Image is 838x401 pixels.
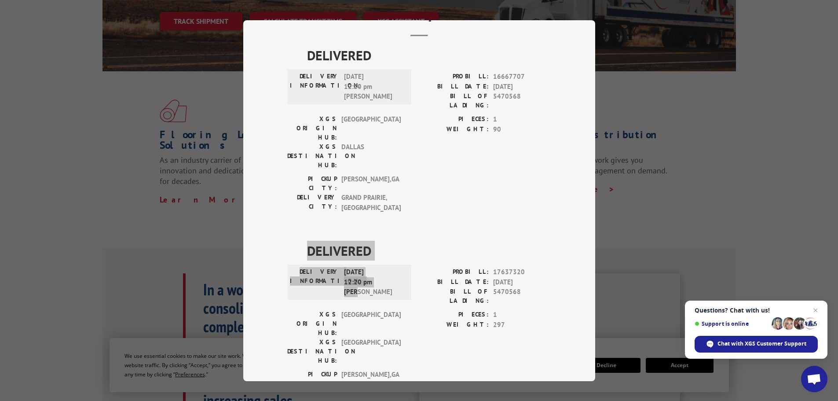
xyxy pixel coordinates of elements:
label: WEIGHT: [419,124,489,134]
span: [DATE] [493,81,551,92]
span: 1 [493,114,551,125]
div: Chat with XGS Customer Support [695,336,818,353]
span: [GEOGRAPHIC_DATA] [341,310,401,338]
h2: Track Shipment [287,7,551,23]
span: DELIVERED [307,241,551,261]
label: BILL DATE: [419,81,489,92]
span: 1 [493,310,551,320]
label: XGS ORIGIN HUB: [287,310,337,338]
span: [DATE] 12:20 pm [PERSON_NAME] [344,267,403,297]
span: DELIVERED [307,45,551,65]
span: [GEOGRAPHIC_DATA] [341,338,401,365]
label: PIECES: [419,310,489,320]
span: DALLAS [341,142,401,170]
label: XGS DESTINATION HUB: [287,338,337,365]
label: BILL OF LADING: [419,287,489,305]
span: GRAND PRAIRIE , [GEOGRAPHIC_DATA] [341,193,401,213]
label: WEIGHT: [419,320,489,330]
span: 16667707 [493,72,551,82]
label: PIECES: [419,114,489,125]
span: 297 [493,320,551,330]
span: Close chat [810,305,821,316]
label: BILL DATE: [419,277,489,287]
label: DELIVERY INFORMATION: [290,267,340,297]
div: Open chat [801,366,827,392]
label: XGS DESTINATION HUB: [287,142,337,170]
span: 5470568 [493,287,551,305]
label: XGS ORIGIN HUB: [287,114,337,142]
label: DELIVERY INFORMATION: [290,72,340,102]
span: Support is online [695,320,768,327]
span: Chat with XGS Customer Support [717,340,806,348]
span: 90 [493,124,551,134]
label: PROBILL: [419,72,489,82]
span: [PERSON_NAME] , GA [341,174,401,193]
span: 5470568 [493,92,551,110]
span: [GEOGRAPHIC_DATA] [341,114,401,142]
label: DELIVERY CITY: [287,193,337,213]
label: BILL OF LADING: [419,92,489,110]
span: [DATE] [493,277,551,287]
label: PROBILL: [419,267,489,277]
span: [DATE] 12:20 pm [PERSON_NAME] [344,72,403,102]
label: PICKUP CITY: [287,370,337,388]
span: Questions? Chat with us! [695,307,818,314]
span: [PERSON_NAME] , GA [341,370,401,388]
label: PICKUP CITY: [287,174,337,193]
span: 17637320 [493,267,551,277]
